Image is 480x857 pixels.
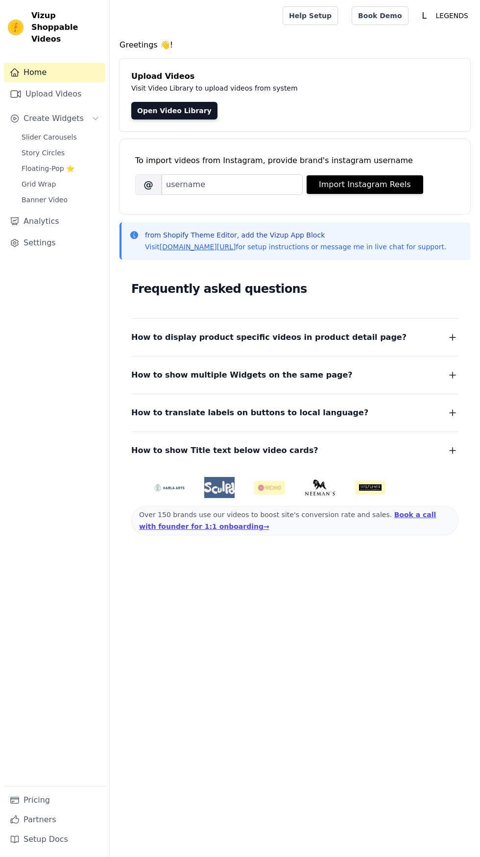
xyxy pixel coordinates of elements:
[8,20,24,35] img: Vizup
[145,242,446,252] p: Visit for setup instructions or message me in live chat for support.
[120,39,470,51] h4: Greetings 👋!
[131,279,458,299] h2: Frequently asked questions
[131,331,407,344] span: How to display product specific videos in product detail page?
[131,102,217,119] a: Open Video Library
[22,179,56,189] span: Grid Wrap
[24,113,84,124] span: Create Widgets
[135,174,162,195] span: @
[154,483,185,492] img: HarlaArts
[283,6,338,25] a: Help Setup
[16,193,105,207] a: Banner Video
[4,109,105,128] button: Create Widgets
[355,480,386,495] img: Soulflower
[131,331,458,344] button: How to display product specific videos in product detail page?
[139,511,436,530] a: Book a call with founder for 1:1 onboarding
[254,481,285,495] img: Aachho
[22,195,68,205] span: Banner Video
[16,177,105,191] a: Grid Wrap
[4,84,105,104] a: Upload Videos
[4,790,105,810] a: Pricing
[160,243,236,251] a: [DOMAIN_NAME][URL]
[162,174,303,195] input: username
[4,233,105,253] a: Settings
[204,481,235,494] img: Sculpd US
[131,82,458,94] p: Visit Video Library to upload videos from system
[131,406,458,420] button: How to translate labels on buttons to local language?
[432,7,472,24] p: LEGENDS
[131,368,458,382] button: How to show multiple Widgets on the same page?
[131,406,368,420] span: How to translate labels on buttons to local language?
[22,132,77,142] span: Slider Carousels
[131,368,353,382] span: How to show multiple Widgets on the same page?
[422,11,427,21] text: L
[22,164,74,173] span: Floating-Pop ⭐
[4,830,105,849] a: Setup Docs
[131,444,318,457] span: How to show Title text below video cards?
[305,479,336,496] img: Neeman's
[4,63,105,82] a: Home
[4,212,105,231] a: Analytics
[16,162,105,175] a: Floating-Pop ⭐
[352,6,408,25] a: Book Demo
[307,175,423,194] button: Import Instagram Reels
[31,10,101,45] span: Vizup Shoppable Videos
[4,810,105,830] a: Partners
[131,444,458,457] button: How to show Title text below video cards?
[16,130,105,144] a: Slider Carousels
[416,7,472,24] button: L LEGENDS
[145,230,446,240] p: from Shopify Theme Editor, add the Vizup App Block
[131,71,458,82] h4: Upload Videos
[22,148,65,158] span: Story Circles
[16,146,105,160] a: Story Circles
[135,155,455,167] div: To import videos from Instagram, provide brand's instagram username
